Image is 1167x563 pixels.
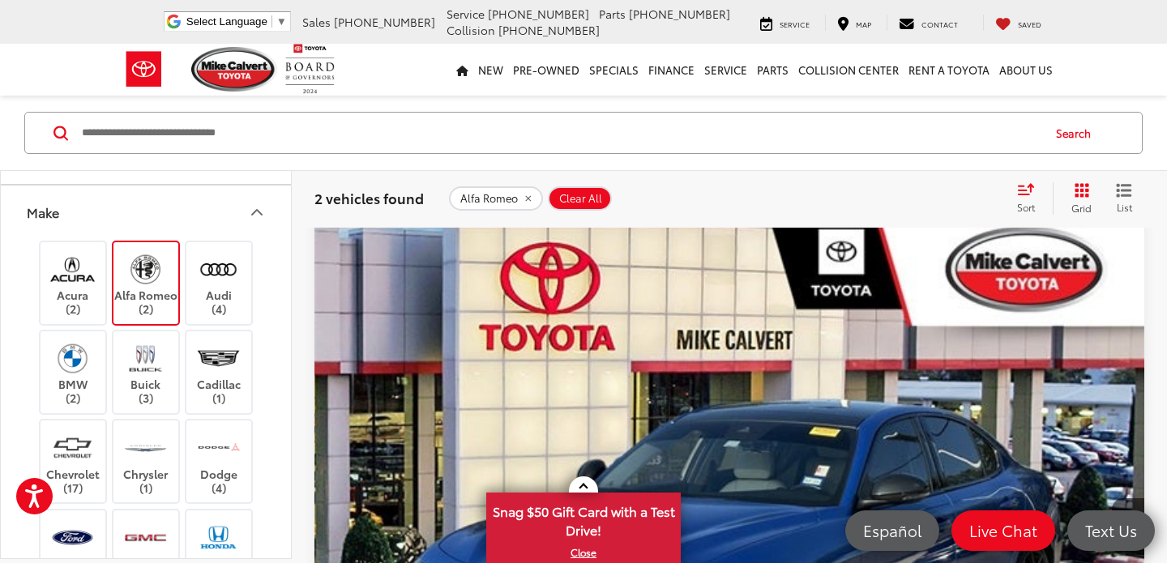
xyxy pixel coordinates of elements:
[1018,19,1041,29] span: Saved
[186,15,287,28] a: Select Language​
[1071,201,1092,215] span: Grid
[123,339,168,377] img: Mike Calvert Toyota in Houston, TX)
[845,510,939,551] a: Español
[921,19,958,29] span: Contact
[856,19,871,29] span: Map
[196,250,241,288] img: Mike Calvert Toyota in Houston, TX)
[196,339,241,377] img: Mike Calvert Toyota in Houston, TX)
[449,186,543,211] button: remove Alfa%20Romeo
[584,44,643,96] a: Specials
[1104,182,1144,215] button: List View
[186,429,252,494] label: Dodge (4)
[186,339,252,405] label: Cadillac (1)
[113,339,179,405] label: Buick (3)
[1041,113,1114,153] button: Search
[629,6,730,22] span: [PHONE_NUMBER]
[41,429,106,494] label: Chevrolet (17)
[994,44,1058,96] a: About Us
[780,19,810,29] span: Service
[334,14,435,30] span: [PHONE_NUMBER]
[247,203,267,222] div: Make
[186,15,267,28] span: Select Language
[41,339,106,405] label: BMW (2)
[983,15,1054,31] a: My Saved Vehicles
[961,520,1045,540] span: Live Chat
[271,15,272,28] span: ​
[748,15,822,31] a: Service
[123,250,168,288] img: Mike Calvert Toyota in Houston, TX)
[447,6,485,22] span: Service
[302,14,331,30] span: Sales
[451,44,473,96] a: Home
[276,15,287,28] span: ▼
[855,520,930,540] span: Español
[473,44,508,96] a: New
[50,250,95,288] img: Mike Calvert Toyota in Houston, TX)
[50,339,95,377] img: Mike Calvert Toyota in Houston, TX)
[548,186,612,211] button: Clear All
[887,15,970,31] a: Contact
[699,44,752,96] a: Service
[508,44,584,96] a: Pre-Owned
[41,250,106,316] label: Acura (2)
[1,186,293,238] button: MakeMake
[314,188,424,207] span: 2 vehicles found
[825,15,883,31] a: Map
[113,43,174,96] img: Toyota
[1017,200,1035,214] span: Sort
[1009,182,1053,215] button: Select sort value
[460,192,518,205] span: Alfa Romeo
[191,47,277,92] img: Mike Calvert Toyota
[123,518,168,557] img: Mike Calvert Toyota in Houston, TX)
[113,250,179,316] label: Alfa Romeo (2)
[80,113,1041,152] input: Search by Make, Model, or Keyword
[1077,520,1145,540] span: Text Us
[50,429,95,467] img: Mike Calvert Toyota in Houston, TX)
[50,518,95,557] img: Mike Calvert Toyota in Houston, TX)
[1116,200,1132,214] span: List
[447,22,495,38] span: Collision
[196,518,241,557] img: Mike Calvert Toyota in Houston, TX)
[488,494,679,544] span: Snag $50 Gift Card with a Test Drive!
[599,6,626,22] span: Parts
[186,250,252,316] label: Audi (4)
[793,44,904,96] a: Collision Center
[196,429,241,467] img: Mike Calvert Toyota in Houston, TX)
[904,44,994,96] a: Rent a Toyota
[123,429,168,467] img: Mike Calvert Toyota in Houston, TX)
[1067,510,1155,551] a: Text Us
[488,6,589,22] span: [PHONE_NUMBER]
[643,44,699,96] a: Finance
[951,510,1055,551] a: Live Chat
[1053,182,1104,215] button: Grid View
[752,44,793,96] a: Parts
[498,22,600,38] span: [PHONE_NUMBER]
[113,429,179,494] label: Chrysler (1)
[1112,498,1144,555] button: Next image
[559,192,602,205] span: Clear All
[27,204,59,220] div: Make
